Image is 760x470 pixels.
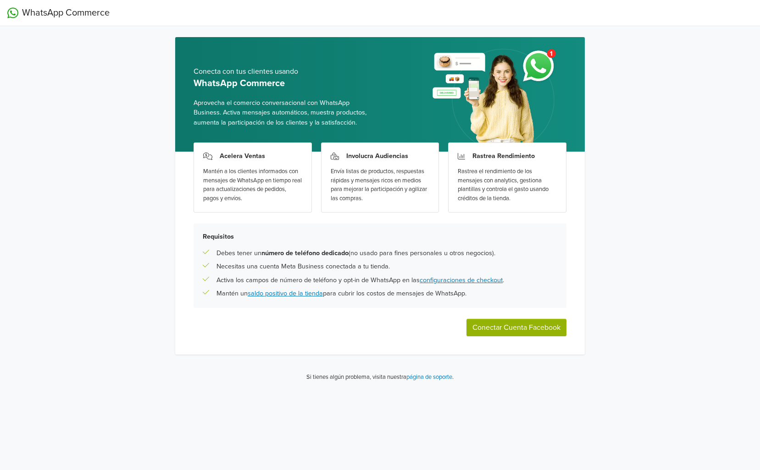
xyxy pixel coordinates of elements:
span: WhatsApp Commerce [22,6,110,20]
h5: Conecta con tus clientes usando [194,67,373,76]
h3: Involucra Audiencias [346,152,408,160]
h3: Acelera Ventas [220,152,265,160]
p: Necesitas una cuenta Meta Business conectada a tu tienda. [216,262,390,272]
h3: Rastrea Rendimiento [472,152,535,160]
p: Debes tener un (no usado para fines personales u otros negocios). [216,248,495,258]
h5: WhatsApp Commerce [194,78,373,89]
button: Conectar Cuenta Facebook [466,319,566,336]
div: Mantén a los clientes informados con mensajes de WhatsApp en tiempo real para actualizaciones de ... [203,167,302,203]
div: Envía listas de productos, respuestas rápidas y mensajes ricos en medios para mejorar la particip... [331,167,430,203]
img: WhatsApp [7,7,18,18]
a: saldo positivo de la tienda [248,290,323,297]
div: Rastrea el rendimiento de los mensajes con analytics, gestiona plantillas y controla el gasto usa... [458,167,557,203]
p: Si tienes algún problema, visita nuestra . [306,373,454,382]
a: página de soporte [406,373,452,381]
b: número de teléfono dedicado [261,249,349,257]
h5: Requisitos [203,233,557,240]
img: whatsapp_setup_banner [425,44,566,152]
span: Aprovecha el comercio conversacional con WhatsApp Business. Activa mensajes automáticos, muestra ... [194,98,373,128]
p: Mantén un para cubrir los costos de mensajes de WhatsApp. [216,289,466,299]
p: Activa los campos de número de teléfono y opt-in de WhatsApp en las . [216,275,504,285]
a: configuraciones de checkout [420,276,503,284]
